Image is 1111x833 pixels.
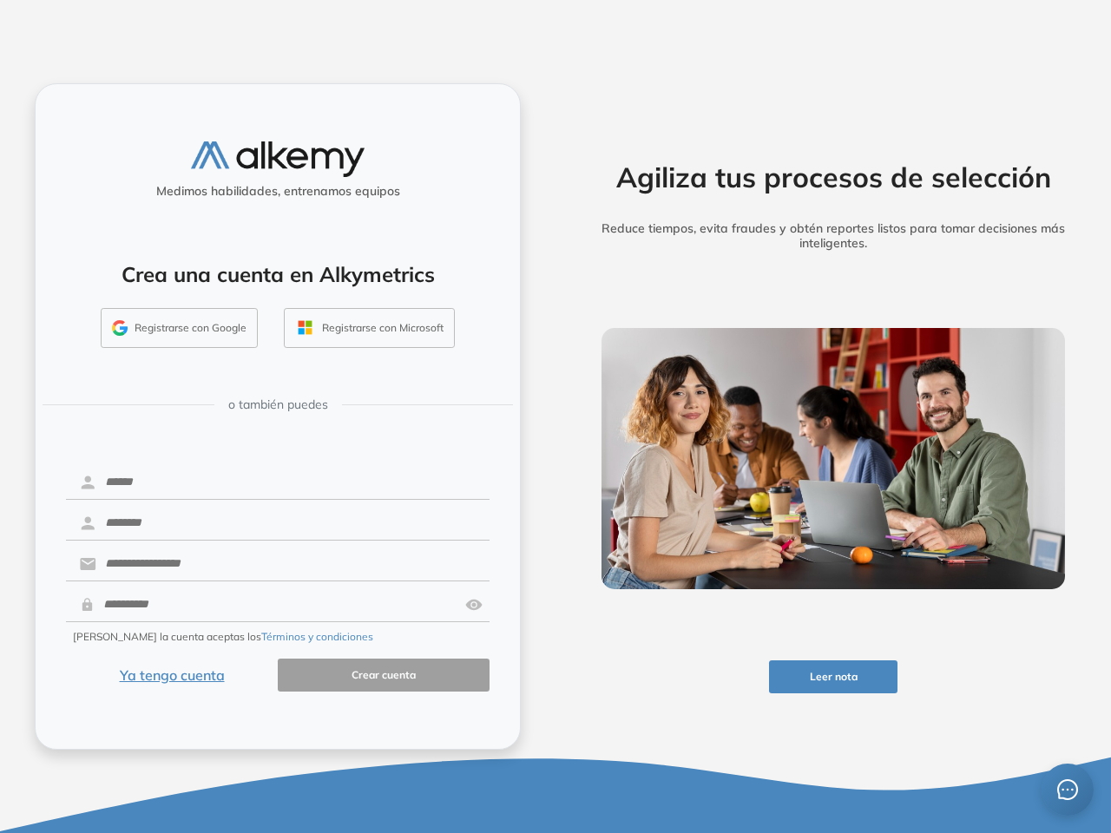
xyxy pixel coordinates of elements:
span: message [1057,779,1078,800]
h5: Medimos habilidades, entrenamos equipos [43,184,513,199]
h5: Reduce tiempos, evita fraudes y obtén reportes listos para tomar decisiones más inteligentes. [575,221,1091,251]
button: Ya tengo cuenta [66,659,278,692]
button: Leer nota [769,660,898,694]
img: GMAIL_ICON [112,320,128,336]
img: asd [465,588,483,621]
button: Términos y condiciones [261,629,373,645]
span: [PERSON_NAME] la cuenta aceptas los [73,629,373,645]
button: Registrarse con Google [101,308,258,348]
img: img-more-info [602,328,1066,589]
button: Crear cuenta [278,659,490,692]
img: OUTLOOK_ICON [295,318,315,338]
span: o también puedes [228,396,328,414]
img: logo-alkemy [191,141,365,177]
button: Registrarse con Microsoft [284,308,455,348]
h4: Crea una cuenta en Alkymetrics [58,262,497,287]
h2: Agiliza tus procesos de selección [575,161,1091,193]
